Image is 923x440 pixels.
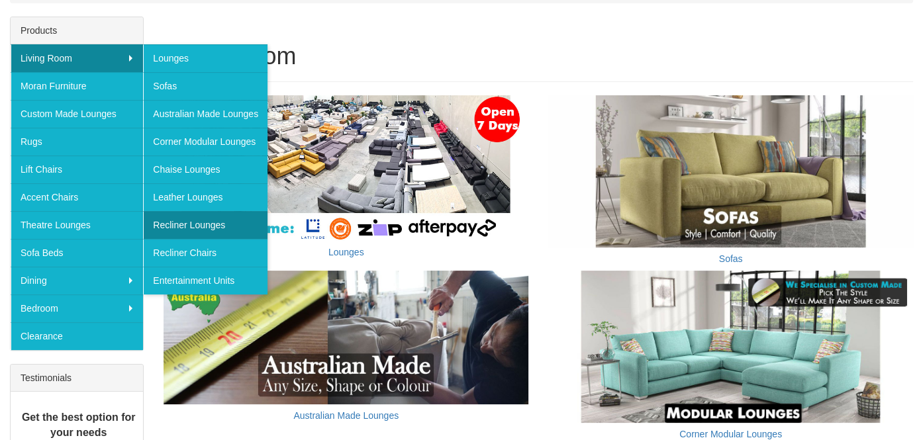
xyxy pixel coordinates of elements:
a: Australian Made Lounges [293,410,399,421]
a: Lounges [143,44,267,72]
a: Lift Chairs [11,155,143,183]
b: Get the best option for your needs [22,412,136,438]
img: Lounges [164,95,528,240]
a: Corner Modular Lounges [143,128,267,155]
h1: Living Room [164,43,913,69]
img: Corner Modular Lounges [548,271,913,423]
a: Theatre Lounges [11,211,143,239]
a: Lounges [328,247,364,257]
a: Recliner Chairs [143,239,267,267]
div: Testimonials [11,365,143,392]
a: Sofas [143,72,267,100]
a: Australian Made Lounges [143,100,267,128]
a: Sofa Beds [11,239,143,267]
a: Bedroom [11,294,143,322]
img: Sofas [548,95,913,247]
a: Accent Chairs [11,183,143,211]
a: Chaise Lounges [143,155,267,183]
div: Products [11,17,143,44]
a: Living Room [11,44,143,72]
a: Recliner Lounges [143,211,267,239]
a: Corner Modular Lounges [679,429,782,439]
a: Leather Lounges [143,183,267,211]
img: Australian Made Lounges [164,271,528,404]
a: Moran Furniture [11,72,143,100]
a: Clearance [11,322,143,350]
a: Sofas [719,253,743,264]
a: Dining [11,267,143,294]
a: Rugs [11,128,143,155]
a: Custom Made Lounges [11,100,143,128]
a: Entertainment Units [143,267,267,294]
